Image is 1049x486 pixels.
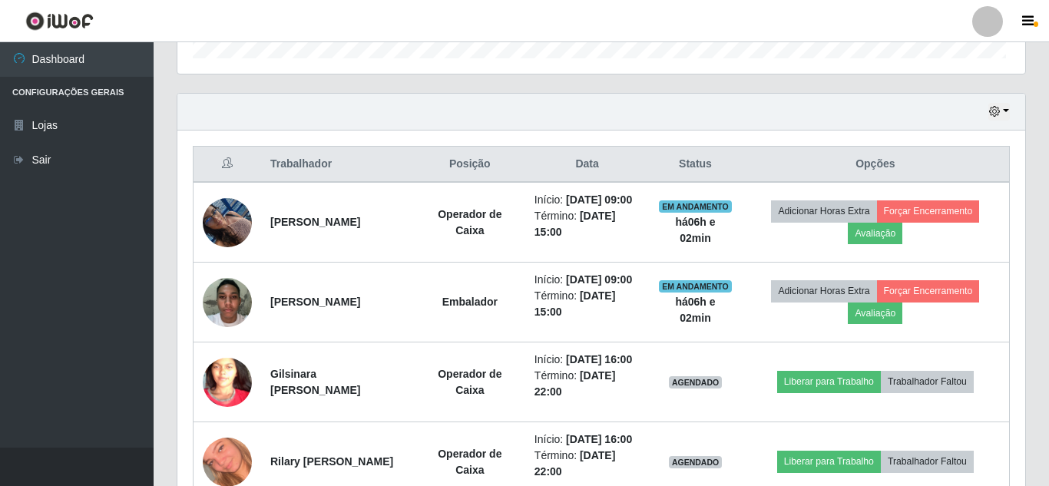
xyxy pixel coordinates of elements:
[771,280,876,302] button: Adicionar Horas Extra
[881,451,974,472] button: Trabalhador Faltou
[270,216,360,228] strong: [PERSON_NAME]
[777,371,881,392] button: Liberar para Trabalho
[771,200,876,222] button: Adicionar Horas Extra
[649,147,741,183] th: Status
[442,296,498,308] strong: Embalador
[534,448,640,480] li: Término:
[534,288,640,320] li: Término:
[534,352,640,368] li: Início:
[566,193,632,206] time: [DATE] 09:00
[438,208,501,236] strong: Operador de Caixa
[566,273,632,286] time: [DATE] 09:00
[203,269,252,335] img: 1752181822645.jpeg
[659,280,732,293] span: EM ANDAMENTO
[848,303,902,324] button: Avaliação
[675,296,715,324] strong: há 06 h e 02 min
[534,368,640,400] li: Término:
[675,216,715,244] strong: há 06 h e 02 min
[877,200,980,222] button: Forçar Encerramento
[534,192,640,208] li: Início:
[848,223,902,244] button: Avaliação
[669,456,723,468] span: AGENDADO
[534,208,640,240] li: Término:
[203,190,252,255] img: 1751209659449.jpeg
[261,147,415,183] th: Trabalhador
[566,353,632,365] time: [DATE] 16:00
[742,147,1010,183] th: Opções
[203,329,252,435] img: 1630764060757.jpeg
[669,376,723,388] span: AGENDADO
[270,455,393,468] strong: Rilary [PERSON_NAME]
[25,12,94,31] img: CoreUI Logo
[270,368,360,396] strong: Gilsinara [PERSON_NAME]
[534,272,640,288] li: Início:
[566,433,632,445] time: [DATE] 16:00
[777,451,881,472] button: Liberar para Trabalho
[525,147,650,183] th: Data
[534,431,640,448] li: Início:
[270,296,360,308] strong: [PERSON_NAME]
[438,368,501,396] strong: Operador de Caixa
[415,147,525,183] th: Posição
[659,200,732,213] span: EM ANDAMENTO
[877,280,980,302] button: Forçar Encerramento
[438,448,501,476] strong: Operador de Caixa
[881,371,974,392] button: Trabalhador Faltou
